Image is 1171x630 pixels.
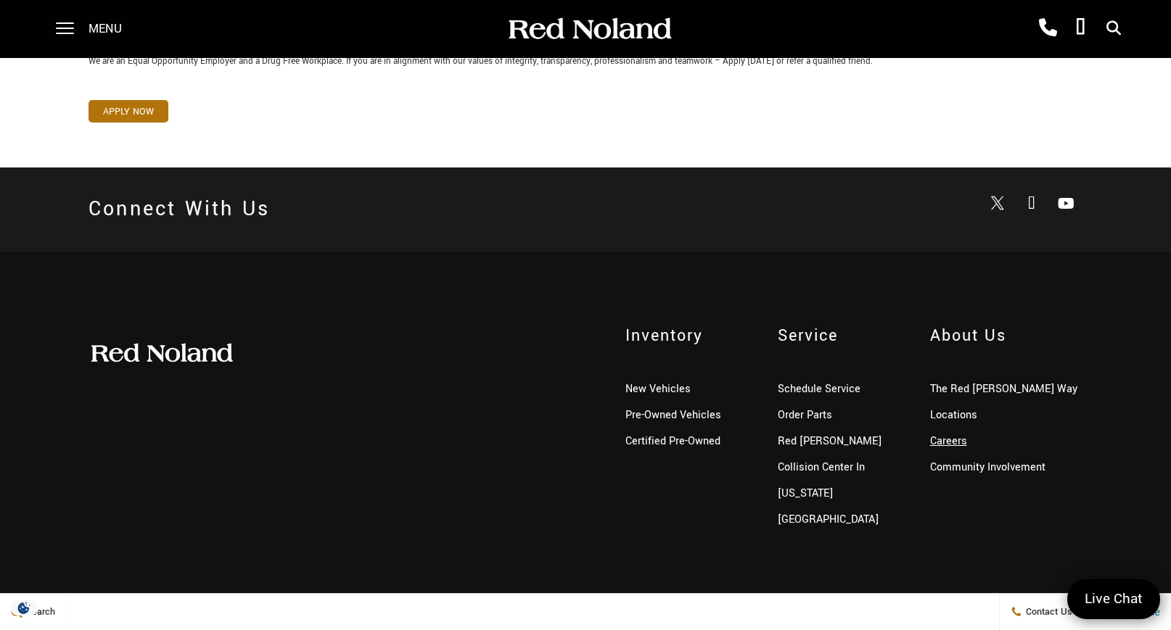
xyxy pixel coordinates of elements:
a: Open Facebook in a new window [1017,189,1046,218]
a: Pre-Owned Vehicles [625,407,721,423]
a: Certified Pre-Owned [625,434,720,449]
section: Click to Open Cookie Consent Modal [7,600,41,616]
a: The Red [PERSON_NAME] Way [930,381,1077,397]
img: Red Noland Auto Group [89,342,234,364]
a: Submit [1119,522,1146,554]
h2: Connect With Us [89,189,270,230]
a: Red [PERSON_NAME] Collision Center In [US_STATE][GEOGRAPHIC_DATA] [778,434,882,527]
span: Inventory [625,324,756,347]
span: Service [778,324,908,347]
span: Contact Us [1022,605,1072,618]
a: Open Youtube-play in a new window [1051,189,1080,218]
span: About Us [930,324,1082,347]
a: Schedule Service [778,381,860,397]
div: Welcome to Red [PERSON_NAME] Auto Group, we are excited to meet you! Please tell us how we can as... [937,447,1146,507]
input: Enter your message [870,522,1119,554]
a: Open Twitter in a new window [983,190,1012,219]
img: Agent profile photo [870,447,922,499]
a: Live Chat [1067,579,1160,619]
a: New Vehicles [625,381,691,397]
img: Opt-Out Icon [7,600,41,616]
img: Red Noland Auto Group [506,17,673,42]
p: We are an Equal Opportunity Employer and a Drug Free Workplace. If you are in alignment with our ... [89,54,1082,70]
a: Order Parts [778,407,832,423]
span: Live Chat [1077,589,1150,609]
a: Locations [930,407,977,423]
a: Apply Now [89,100,168,123]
